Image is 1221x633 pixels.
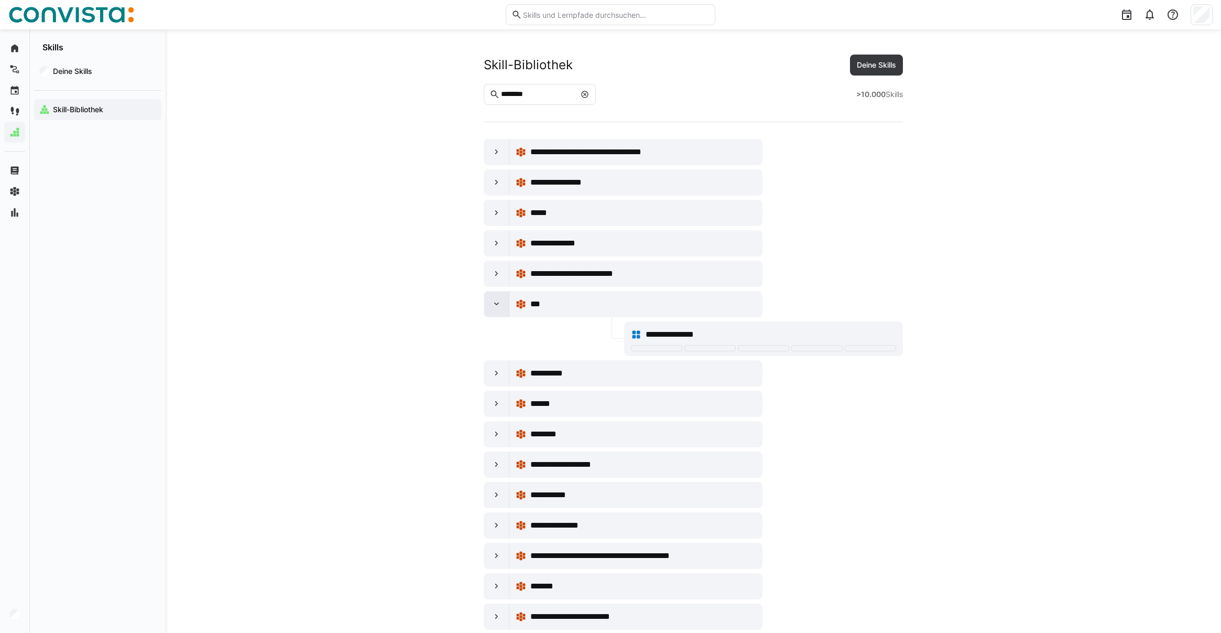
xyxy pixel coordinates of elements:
[522,10,710,19] input: Skills und Lernpfade durchsuchen…
[484,57,573,73] div: Skill-Bibliothek
[855,60,898,70] span: Deine Skills
[856,89,903,100] div: Skills
[856,90,886,99] strong: >10.000
[850,55,903,76] button: Deine Skills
